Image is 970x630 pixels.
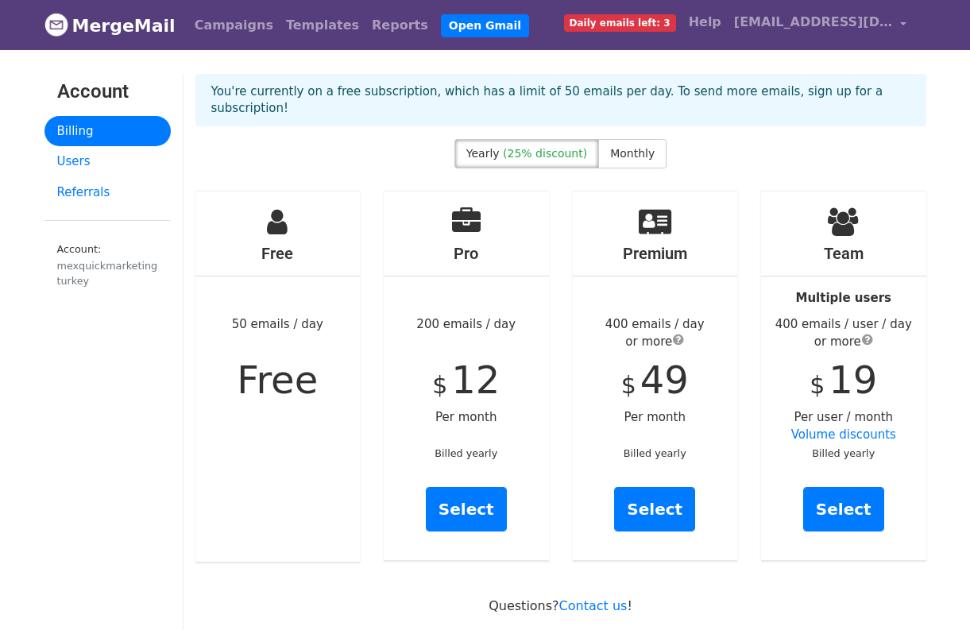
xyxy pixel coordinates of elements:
[451,358,500,402] span: 12
[195,244,361,263] h4: Free
[734,13,893,32] span: [EMAIL_ADDRESS][DOMAIN_NAME]
[573,191,738,560] div: Per month
[44,13,68,37] img: MergeMail logo
[432,371,447,399] span: $
[503,147,587,160] span: (25% discount)
[573,244,738,263] h4: Premium
[280,10,365,41] a: Templates
[384,191,549,560] div: 200 emails / day Per month
[57,80,158,103] h3: Account
[573,315,738,351] div: 400 emails / day or more
[188,10,280,41] a: Campaigns
[426,487,507,531] a: Select
[384,244,549,263] h4: Pro
[559,598,628,613] a: Contact us
[195,597,926,614] p: Questions? !
[44,116,171,147] a: Billing
[441,14,529,37] a: Open Gmail
[44,146,171,177] a: Users
[812,447,875,459] small: Billed yearly
[621,371,636,399] span: $
[365,10,435,41] a: Reports
[558,6,682,38] a: Daily emails left: 3
[728,6,914,44] a: [EMAIL_ADDRESS][DOMAIN_NAME]
[211,83,910,117] p: You're currently on a free subscription, which has a limit of 50 emails per day. To send more ema...
[44,177,171,208] a: Referrals
[791,427,896,442] a: Volume discounts
[761,244,926,263] h4: Team
[466,147,500,160] span: Yearly
[891,554,970,630] iframe: Chat Widget
[761,315,926,351] div: 400 emails / user / day or more
[435,447,497,459] small: Billed yearly
[796,291,891,305] strong: Multiple users
[614,487,695,531] a: Select
[57,258,158,288] div: mexquickmarketingturkey
[57,243,158,288] small: Account:
[803,487,884,531] a: Select
[564,14,676,32] span: Daily emails left: 3
[761,191,926,560] div: Per user / month
[810,371,825,399] span: $
[624,447,686,459] small: Billed yearly
[829,358,877,402] span: 19
[44,9,176,42] a: MergeMail
[237,358,318,402] span: Free
[640,358,689,402] span: 49
[195,191,361,562] div: 50 emails / day
[682,6,728,38] a: Help
[610,147,655,160] span: Monthly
